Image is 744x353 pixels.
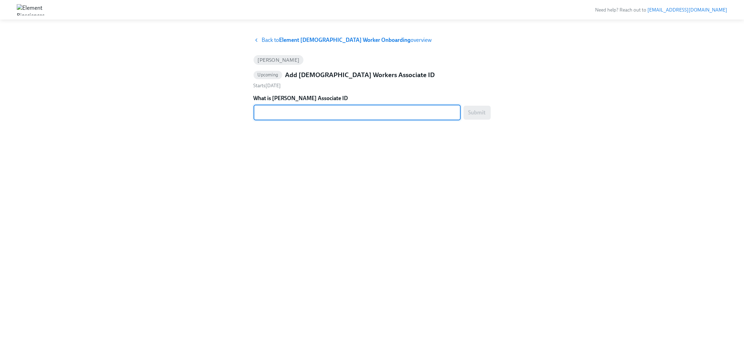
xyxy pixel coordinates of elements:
span: Wednesday, September 24th 2025, 9:00 am [254,83,281,89]
span: [PERSON_NAME] [254,58,304,63]
span: Back to overview [262,36,432,44]
span: Upcoming [254,72,283,77]
span: Need help? Reach out to [595,7,727,13]
a: Back toElement [DEMOGRAPHIC_DATA] Worker Onboardingoverview [254,36,491,44]
a: [EMAIL_ADDRESS][DOMAIN_NAME] [647,7,727,13]
img: Element Biosciences [17,4,45,15]
label: What is [PERSON_NAME] Associate ID [254,95,491,102]
strong: Element [DEMOGRAPHIC_DATA] Worker Onboarding [279,37,411,43]
h5: Add [DEMOGRAPHIC_DATA] Workers Associate ID [285,70,435,80]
